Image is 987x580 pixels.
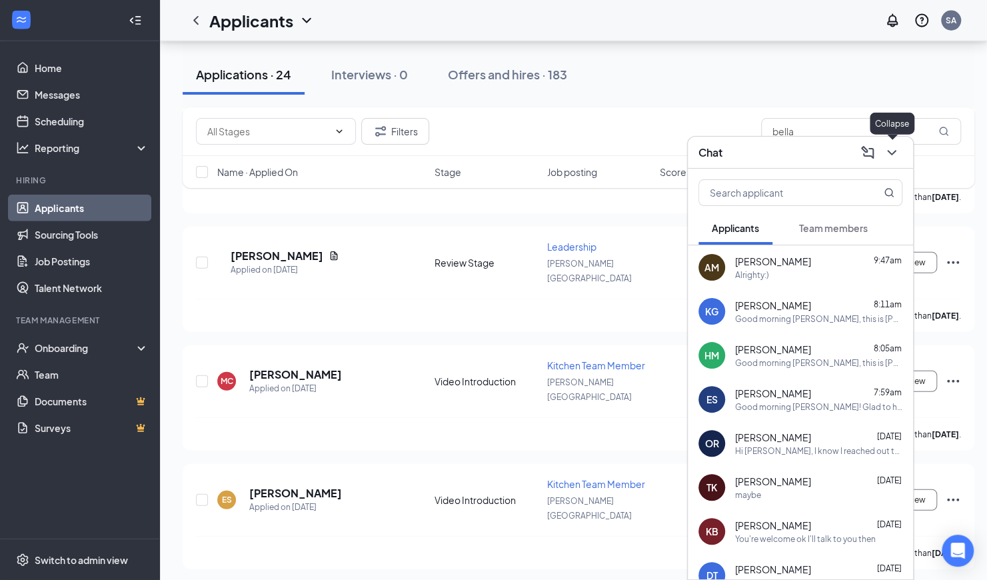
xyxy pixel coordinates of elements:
[249,367,342,382] h5: [PERSON_NAME]
[435,256,539,269] div: Review Stage
[698,145,722,160] h3: Chat
[16,141,29,155] svg: Analysis
[945,373,961,389] svg: Ellipses
[547,377,632,402] span: [PERSON_NAME][GEOGRAPHIC_DATA]
[435,493,539,507] div: Video Introduction
[735,519,811,532] span: [PERSON_NAME]
[207,124,329,139] input: All Stages
[547,165,597,179] span: Job posting
[874,299,902,309] span: 8:11am
[735,489,761,501] div: maybe
[329,251,339,261] svg: Document
[706,481,717,494] div: TK
[222,494,232,505] div: ES
[874,387,902,397] span: 7:59am
[196,66,291,83] div: Applications · 24
[217,165,298,179] span: Name · Applied On
[932,192,959,202] b: [DATE]
[35,221,149,248] a: Sourcing Tools
[334,126,345,137] svg: ChevronDown
[547,259,632,283] span: [PERSON_NAME][GEOGRAPHIC_DATA]
[209,9,293,32] h1: Applicants
[870,113,914,135] div: Collapse
[735,313,902,325] div: Good morning [PERSON_NAME], this is [PERSON_NAME] with [DEMOGRAPHIC_DATA]-fil-A in [PERSON_NAME][...
[35,141,149,155] div: Reporting
[15,13,28,27] svg: WorkstreamLogo
[860,145,876,161] svg: ComposeMessage
[35,55,149,81] a: Home
[35,81,149,108] a: Messages
[547,359,645,371] span: Kitchen Team Member
[884,13,900,29] svg: Notifications
[35,388,149,415] a: DocumentsCrown
[299,13,315,29] svg: ChevronDown
[884,145,900,161] svg: ChevronDown
[231,263,339,277] div: Applied on [DATE]
[735,387,811,400] span: [PERSON_NAME]
[129,14,142,27] svg: Collapse
[881,142,902,163] button: ChevronDown
[231,249,323,263] h5: [PERSON_NAME]
[946,15,956,26] div: SA
[660,165,686,179] span: Score
[932,548,959,558] b: [DATE]
[35,195,149,221] a: Applicants
[914,13,930,29] svg: QuestionInfo
[361,118,429,145] button: Filter Filters
[706,393,718,406] div: ES
[705,305,718,318] div: KG
[704,349,719,362] div: HM
[35,341,137,355] div: Onboarding
[35,248,149,275] a: Job Postings
[877,519,902,529] span: [DATE]
[857,142,878,163] button: ComposeMessage
[16,175,146,186] div: Hiring
[35,275,149,301] a: Talent Network
[16,315,146,326] div: Team Management
[932,311,959,321] b: [DATE]
[188,13,204,29] svg: ChevronLeft
[735,401,902,413] div: Good morning [PERSON_NAME]! Glad to hear you are still interested. When would you be available to...
[945,255,961,271] svg: Ellipses
[699,180,857,205] input: Search applicant
[735,563,811,576] span: [PERSON_NAME]
[249,382,342,395] div: Applied on [DATE]
[448,66,567,83] div: Offers and hires · 183
[547,241,596,253] span: Leadership
[877,563,902,573] span: [DATE]
[938,126,949,137] svg: MagnifyingGlass
[16,553,29,567] svg: Settings
[705,437,719,450] div: OR
[945,492,961,508] svg: Ellipses
[874,255,902,265] span: 9:47am
[35,553,128,567] div: Switch to admin view
[16,341,29,355] svg: UserCheck
[249,486,342,501] h5: [PERSON_NAME]
[735,299,811,312] span: [PERSON_NAME]
[547,478,645,490] span: Kitchen Team Member
[704,261,719,274] div: AM
[735,269,769,281] div: Alrighty:)
[735,343,811,356] span: [PERSON_NAME]
[735,255,811,268] span: [PERSON_NAME]
[735,357,902,369] div: Good morning [PERSON_NAME], this is [PERSON_NAME] with [DEMOGRAPHIC_DATA]-fil-A in [PERSON_NAME][...
[877,475,902,485] span: [DATE]
[249,501,342,514] div: Applied on [DATE]
[712,222,759,234] span: Applicants
[735,445,902,457] div: Hi [PERSON_NAME], I know I reached out to you on a [DATE] and you may not have received the messa...
[435,375,539,388] div: Video Introduction
[547,496,632,521] span: [PERSON_NAME][GEOGRAPHIC_DATA]
[35,108,149,135] a: Scheduling
[874,343,902,353] span: 8:05am
[373,123,389,139] svg: Filter
[35,415,149,441] a: SurveysCrown
[706,525,718,538] div: KB
[221,375,233,387] div: MC
[799,222,868,234] span: Team members
[735,475,811,488] span: [PERSON_NAME]
[735,431,811,444] span: [PERSON_NAME]
[932,429,959,439] b: [DATE]
[761,118,961,145] input: Search in applications
[877,431,902,441] span: [DATE]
